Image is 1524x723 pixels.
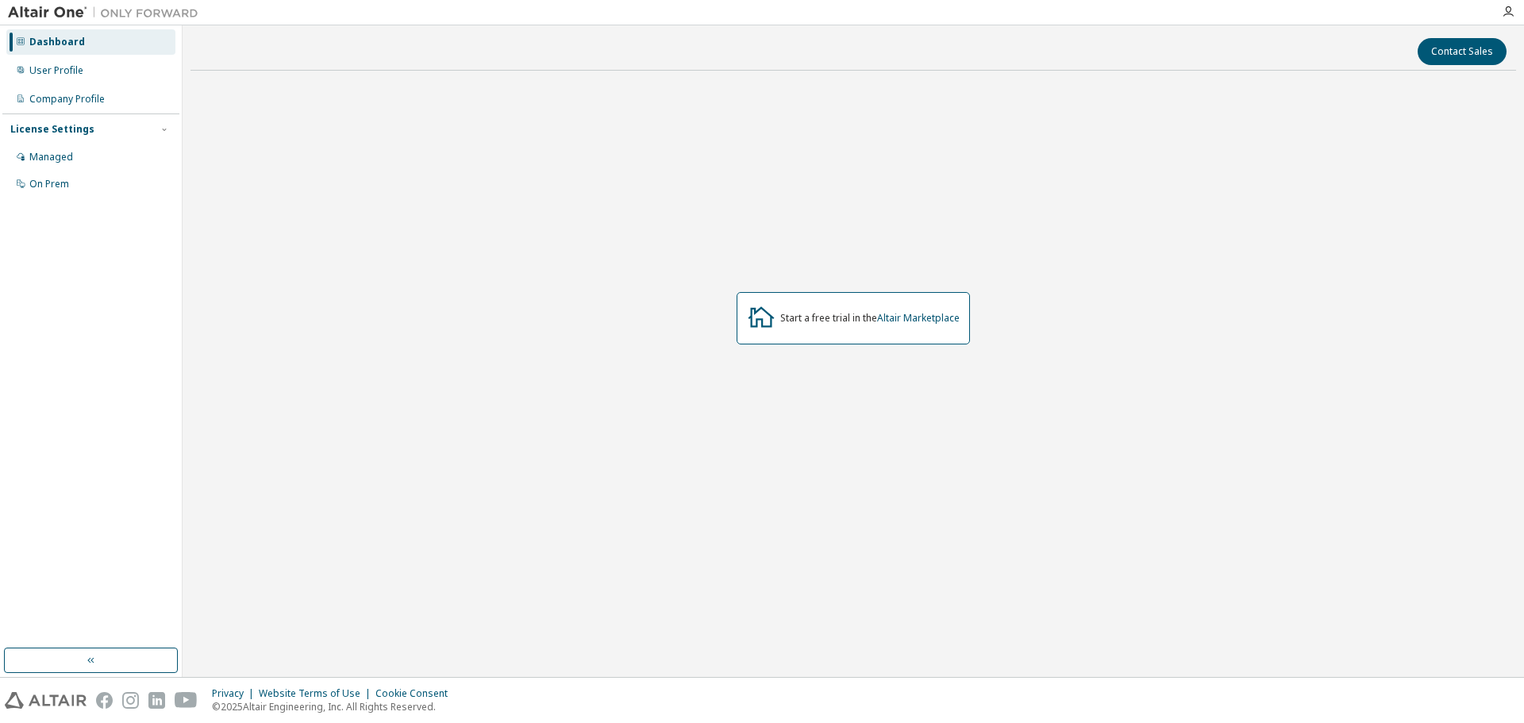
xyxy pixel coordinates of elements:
div: Company Profile [29,93,105,106]
img: Altair One [8,5,206,21]
img: facebook.svg [96,692,113,709]
div: Privacy [212,687,259,700]
a: Altair Marketplace [877,311,960,325]
div: Start a free trial in the [780,312,960,325]
div: User Profile [29,64,83,77]
p: © 2025 Altair Engineering, Inc. All Rights Reserved. [212,700,457,713]
button: Contact Sales [1418,38,1507,65]
div: On Prem [29,178,69,190]
div: License Settings [10,123,94,136]
div: Dashboard [29,36,85,48]
img: youtube.svg [175,692,198,709]
div: Website Terms of Use [259,687,375,700]
img: linkedin.svg [148,692,165,709]
div: Cookie Consent [375,687,457,700]
img: instagram.svg [122,692,139,709]
div: Managed [29,151,73,163]
img: altair_logo.svg [5,692,87,709]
